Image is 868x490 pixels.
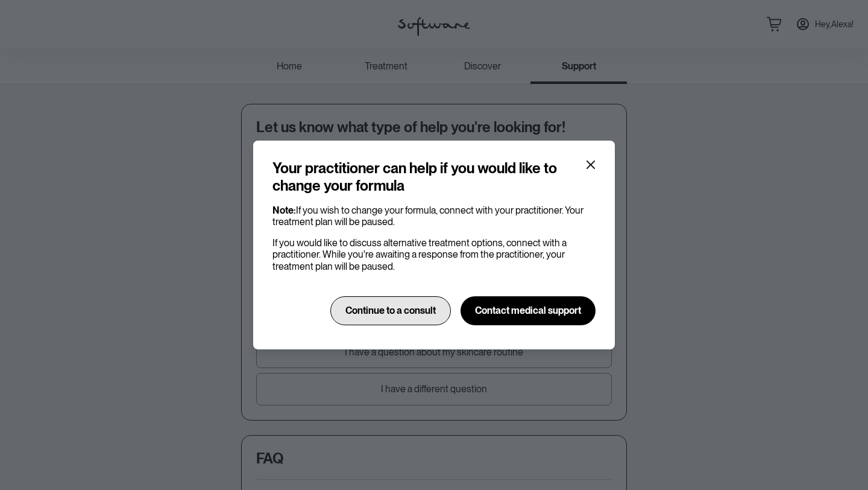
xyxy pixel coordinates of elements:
[461,296,596,325] button: Contact medical support
[272,205,296,216] strong: Note:
[581,155,600,174] button: Close
[272,237,596,272] p: If you would like to discuss alternative treatment options, connect with a practitioner. While yo...
[345,305,436,316] span: Continue to a consult
[272,160,586,195] h4: Your practitioner can help if you would like to change your formula
[272,205,596,227] p: If you wish to change your formula, connect with your practitioner. Your treatment plan will be p...
[330,296,451,325] button: Continue to a consult
[475,305,581,316] span: Contact medical support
